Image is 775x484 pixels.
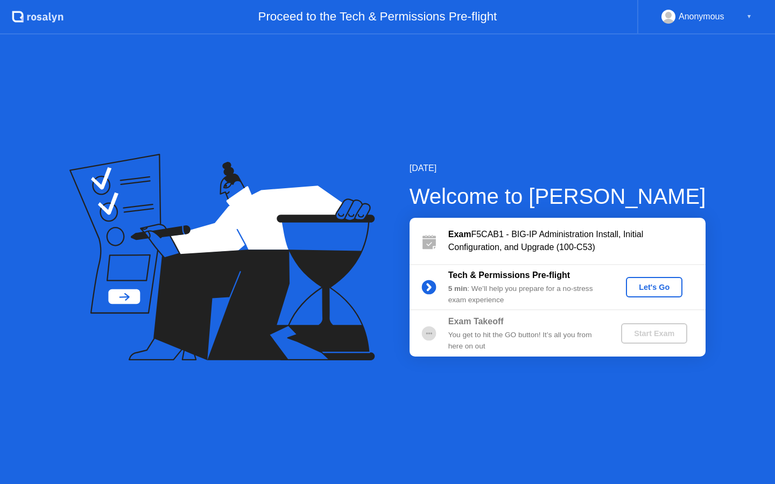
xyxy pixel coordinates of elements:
b: Exam [448,230,471,239]
div: Start Exam [625,329,683,338]
div: Welcome to [PERSON_NAME] [410,180,706,212]
button: Start Exam [621,323,687,344]
div: [DATE] [410,162,706,175]
b: 5 min [448,284,468,293]
b: Tech & Permissions Pre-flight [448,271,570,280]
div: F5CAB1 - BIG-IP Administration Install, Initial Configuration, and Upgrade (100-C53) [448,228,706,254]
b: Exam Takeoff [448,317,504,326]
button: Let's Go [626,277,682,297]
div: Let's Go [630,283,678,291]
div: ▼ [746,10,752,24]
div: : We’ll help you prepare for a no-stress exam experience [448,283,603,305]
div: Anonymous [679,10,724,24]
div: You get to hit the GO button! It’s all you from here on out [448,330,603,352]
